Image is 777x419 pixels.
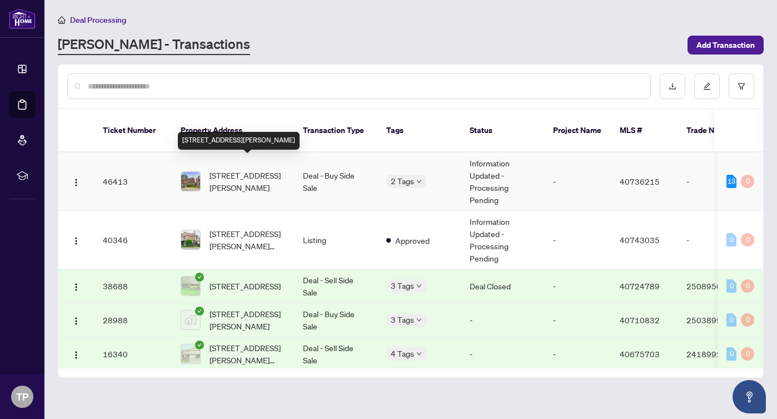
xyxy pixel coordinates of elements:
[395,234,430,247] span: Approved
[210,308,285,332] span: [STREET_ADDRESS][PERSON_NAME]
[195,273,204,282] span: check-circle
[678,211,755,269] td: -
[703,82,711,90] span: edit
[67,345,85,363] button: Logo
[294,109,377,152] th: Transaction Type
[620,315,660,325] span: 40710832
[195,341,204,349] span: check-circle
[70,15,126,25] span: Deal Processing
[416,317,422,323] span: down
[726,313,736,327] div: 0
[67,311,85,329] button: Logo
[67,277,85,295] button: Logo
[726,347,736,361] div: 0
[181,172,200,191] img: thumbnail-img
[620,235,660,245] span: 40743035
[72,283,81,292] img: Logo
[461,337,544,371] td: -
[172,109,294,152] th: Property Address
[461,269,544,303] td: Deal Closed
[210,169,285,194] span: [STREET_ADDRESS][PERSON_NAME]
[741,175,754,188] div: 0
[678,337,755,371] td: 2418992
[461,211,544,269] td: Information Updated - Processing Pending
[620,281,660,291] span: 40724789
[94,303,172,337] td: 28988
[729,73,754,99] button: filter
[544,211,611,269] td: -
[544,303,611,337] td: -
[391,279,414,292] span: 3 Tags
[461,109,544,152] th: Status
[669,82,676,90] span: download
[94,152,172,211] td: 46413
[678,109,755,152] th: Trade Number
[726,279,736,293] div: 0
[733,380,766,413] button: Open asap
[210,342,285,366] span: [STREET_ADDRESS][PERSON_NAME][PERSON_NAME]
[678,303,755,337] td: 2503899
[741,233,754,247] div: 0
[181,310,200,329] img: thumbnail-img
[726,175,736,188] div: 13
[738,82,745,90] span: filter
[72,317,81,326] img: Logo
[294,152,377,211] td: Deal - Buy Side Sale
[294,303,377,337] td: Deal - Buy Side Sale
[72,351,81,359] img: Logo
[181,230,200,249] img: thumbnail-img
[696,36,755,54] span: Add Transaction
[94,337,172,371] td: 16340
[294,211,377,269] td: Listing
[94,109,172,152] th: Ticket Number
[94,211,172,269] td: 40346
[544,152,611,211] td: -
[16,389,28,405] span: TP
[181,277,200,295] img: thumbnail-img
[58,16,66,24] span: home
[416,283,422,289] span: down
[620,176,660,186] span: 40736215
[67,172,85,190] button: Logo
[416,179,422,184] span: down
[210,228,285,252] span: [STREET_ADDRESS][PERSON_NAME][PERSON_NAME]
[210,280,281,292] span: [STREET_ADDRESS]
[72,236,81,245] img: Logo
[726,233,736,247] div: 0
[67,231,85,249] button: Logo
[416,351,422,357] span: down
[72,178,81,187] img: Logo
[678,152,755,211] td: -
[544,337,611,371] td: -
[461,303,544,337] td: -
[660,73,685,99] button: download
[294,269,377,303] td: Deal - Sell Side Sale
[544,109,611,152] th: Project Name
[391,347,414,360] span: 4 Tags
[620,349,660,359] span: 40675703
[688,36,764,55] button: Add Transaction
[58,35,250,55] a: [PERSON_NAME] - Transactions
[544,269,611,303] td: -
[195,307,204,316] span: check-circle
[694,73,720,99] button: edit
[391,175,414,188] span: 2 Tags
[741,313,754,327] div: 0
[294,337,377,371] td: Deal - Sell Side Sale
[461,152,544,211] td: Information Updated - Processing Pending
[611,109,678,152] th: MLS #
[678,269,755,303] td: 2508950
[377,109,461,152] th: Tags
[94,269,172,303] td: 38688
[741,279,754,293] div: 0
[741,347,754,361] div: 0
[9,8,36,29] img: logo
[181,344,200,363] img: thumbnail-img
[178,132,300,150] div: [STREET_ADDRESS][PERSON_NAME]
[391,313,414,326] span: 3 Tags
